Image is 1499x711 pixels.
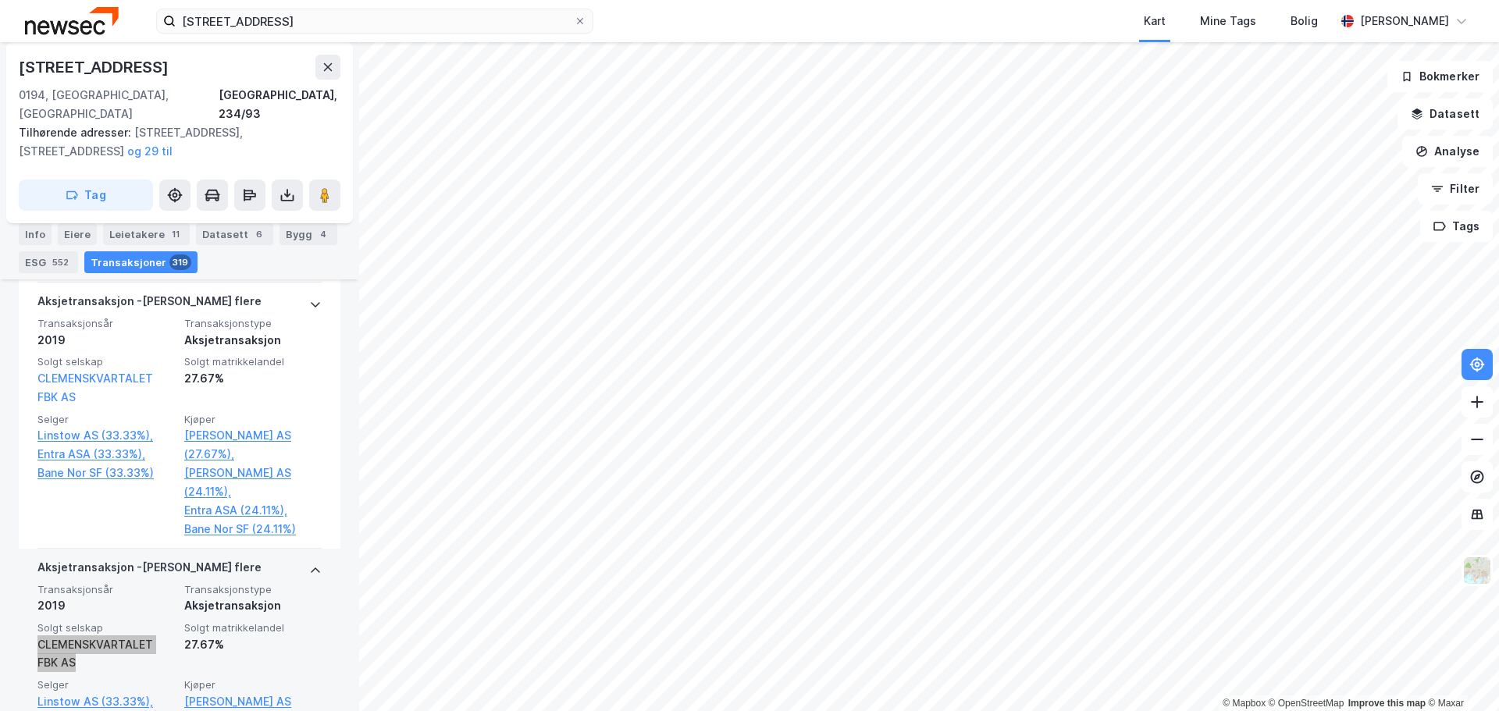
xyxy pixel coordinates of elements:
[184,331,322,350] div: Aksjetransaksjon
[58,223,97,245] div: Eiere
[37,413,175,426] span: Selger
[184,501,322,520] a: Entra ASA (24.11%),
[37,317,175,330] span: Transaksjonsår
[103,223,190,245] div: Leietakere
[1462,556,1492,585] img: Z
[184,369,322,388] div: 27.67%
[184,520,322,539] a: Bane Nor SF (24.11%)
[184,413,322,426] span: Kjøper
[37,331,175,350] div: 2019
[1144,12,1166,30] div: Kart
[1291,12,1318,30] div: Bolig
[37,371,153,403] a: CLEMENSKVARTALET FBK AS
[280,223,337,245] div: Bygg
[1348,698,1426,709] a: Improve this map
[19,126,134,139] span: Tilhørende adresser:
[37,558,262,583] div: Aksjetransaksjon - [PERSON_NAME] flere
[37,692,175,711] a: Linstow AS (33.33%),
[37,426,175,445] a: Linstow AS (33.33%),
[19,223,52,245] div: Info
[169,254,191,270] div: 319
[184,317,322,330] span: Transaksjonstype
[19,55,172,80] div: [STREET_ADDRESS]
[84,251,198,273] div: Transaksjoner
[1200,12,1256,30] div: Mine Tags
[49,254,72,270] div: 552
[251,226,267,242] div: 6
[184,678,322,691] span: Kjøper
[1387,61,1493,92] button: Bokmerker
[1418,173,1493,204] button: Filter
[37,638,153,670] a: CLEMENSKVARTALET FBK AS
[184,635,322,654] div: 27.67%
[37,464,175,482] a: Bane Nor SF (33.33%)
[37,355,175,368] span: Solgt selskap
[37,445,175,464] a: Entra ASA (33.33%),
[37,292,262,317] div: Aksjetransaksjon - [PERSON_NAME] flere
[19,180,153,211] button: Tag
[37,678,175,691] span: Selger
[19,251,78,273] div: ESG
[37,621,175,635] span: Solgt selskap
[1360,12,1449,30] div: [PERSON_NAME]
[1421,636,1499,711] iframe: Chat Widget
[184,621,322,635] span: Solgt matrikkelandel
[25,7,119,34] img: newsec-logo.f6e21ccffca1b3a03d2d.png
[176,9,574,33] input: Søk på adresse, matrikkel, gårdeiere, leietakere eller personer
[184,464,322,501] a: [PERSON_NAME] AS (24.11%),
[184,596,322,615] div: Aksjetransaksjon
[1420,211,1493,242] button: Tags
[1398,98,1493,130] button: Datasett
[19,86,219,123] div: 0194, [GEOGRAPHIC_DATA], [GEOGRAPHIC_DATA]
[184,583,322,596] span: Transaksjonstype
[168,226,183,242] div: 11
[37,583,175,596] span: Transaksjonsår
[315,226,331,242] div: 4
[19,123,328,161] div: [STREET_ADDRESS], [STREET_ADDRESS]
[219,86,340,123] div: [GEOGRAPHIC_DATA], 234/93
[196,223,273,245] div: Datasett
[37,596,175,615] div: 2019
[1223,698,1266,709] a: Mapbox
[1269,698,1344,709] a: OpenStreetMap
[1402,136,1493,167] button: Analyse
[184,355,322,368] span: Solgt matrikkelandel
[184,426,322,464] a: [PERSON_NAME] AS (27.67%),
